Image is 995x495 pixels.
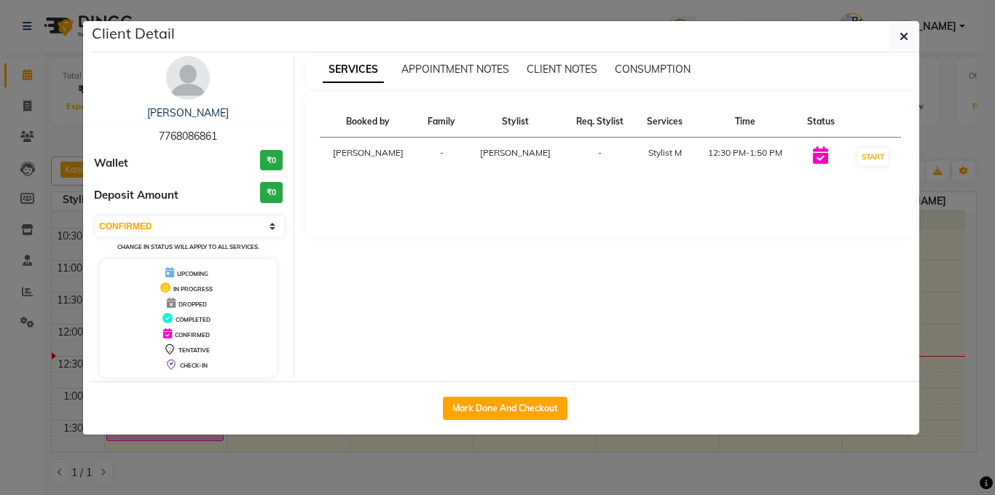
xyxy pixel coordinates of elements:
[260,150,283,171] h3: ₹0
[147,106,229,119] a: [PERSON_NAME]
[94,155,128,172] span: Wallet
[694,106,795,138] th: Time
[636,106,695,138] th: Services
[177,270,208,277] span: UPCOMING
[564,106,635,138] th: Req. Stylist
[645,146,686,159] div: Stylist M
[401,63,509,76] span: APPOINTMENT NOTES
[564,138,635,177] td: -
[320,138,417,177] td: [PERSON_NAME]
[94,187,178,204] span: Deposit Amount
[417,106,466,138] th: Family
[480,147,551,158] span: [PERSON_NAME]
[795,106,845,138] th: Status
[117,243,259,250] small: Change in status will apply to all services.
[178,346,210,354] span: TENTATIVE
[417,138,466,177] td: -
[443,397,567,420] button: Mark Done And Checkout
[467,106,565,138] th: Stylist
[159,130,217,143] span: 7768086861
[323,57,384,83] span: SERVICES
[527,63,597,76] span: CLIENT NOTES
[166,56,210,100] img: avatar
[320,106,417,138] th: Booked by
[173,285,213,293] span: IN PROGRESS
[92,23,175,44] h5: Client Detail
[615,63,691,76] span: CONSUMPTION
[694,138,795,177] td: 12:30 PM-1:50 PM
[260,182,283,203] h3: ₹0
[176,316,211,323] span: COMPLETED
[178,301,207,308] span: DROPPED
[175,331,210,338] span: CONFIRMED
[858,148,888,166] button: START
[180,362,208,369] span: CHECK-IN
